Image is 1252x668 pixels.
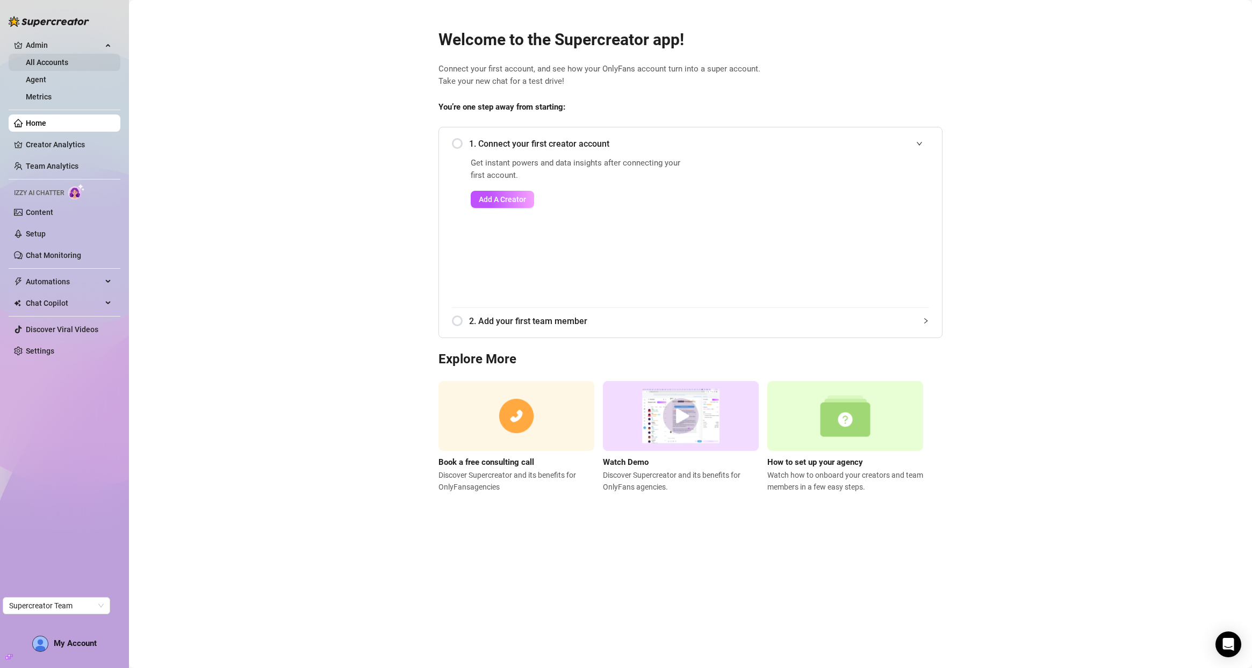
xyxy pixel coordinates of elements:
[33,636,48,651] img: AD_cMMTxCeTpmN1d5MnKJ1j-_uXZCpTKapSSqNGg4PyXtR_tCW7gZXTNmFz2tpVv9LSyNV7ff1CaS4f4q0HLYKULQOwoM5GQR...
[14,299,21,307] img: Chat Copilot
[26,75,46,84] a: Agent
[438,30,942,50] h2: Welcome to the Supercreator app!
[452,308,929,334] div: 2. Add your first team member
[26,92,52,101] a: Metrics
[438,381,594,451] img: consulting call
[923,318,929,324] span: collapsed
[26,208,53,217] a: Content
[68,184,85,199] img: AI Chatter
[603,469,759,493] span: Discover Supercreator and its benefits for OnlyFans agencies.
[26,136,112,153] a: Creator Analytics
[26,229,46,238] a: Setup
[469,137,929,150] span: 1. Connect your first creator account
[767,457,863,467] strong: How to set up your agency
[438,63,942,88] span: Connect your first account, and see how your OnlyFans account turn into a super account. Take you...
[14,188,64,198] span: Izzy AI Chatter
[471,157,687,182] span: Get instant powers and data insights after connecting your first account.
[471,191,534,208] button: Add A Creator
[26,119,46,127] a: Home
[767,469,923,493] span: Watch how to onboard your creators and team members in a few easy steps.
[438,102,565,112] strong: You’re one step away from starting:
[14,277,23,286] span: thunderbolt
[438,381,594,493] a: Book a free consulting callDiscover Supercreator and its benefits for OnlyFansagencies
[438,469,594,493] span: Discover Supercreator and its benefits for OnlyFans agencies
[26,251,81,260] a: Chat Monitoring
[26,273,102,290] span: Automations
[452,131,929,157] div: 1. Connect your first creator account
[14,41,23,49] span: crown
[469,314,929,328] span: 2. Add your first team member
[767,381,923,451] img: setup agency guide
[438,457,534,467] strong: Book a free consulting call
[26,295,102,312] span: Chat Copilot
[1215,631,1241,657] div: Open Intercom Messenger
[438,351,942,368] h3: Explore More
[26,37,102,54] span: Admin
[471,191,687,208] a: Add A Creator
[603,381,759,493] a: Watch DemoDiscover Supercreator and its benefits for OnlyFans agencies.
[479,195,526,204] span: Add A Creator
[26,347,54,355] a: Settings
[767,381,923,493] a: How to set up your agencyWatch how to onboard your creators and team members in a few easy steps.
[26,325,98,334] a: Discover Viral Videos
[714,157,929,295] iframe: Add Creators
[5,653,13,660] span: build
[916,140,923,147] span: expanded
[26,58,68,67] a: All Accounts
[603,457,649,467] strong: Watch Demo
[54,638,97,648] span: My Account
[603,381,759,451] img: supercreator demo
[9,598,104,614] span: Supercreator Team
[26,162,78,170] a: Team Analytics
[9,16,89,27] img: logo-BBDzfeDw.svg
